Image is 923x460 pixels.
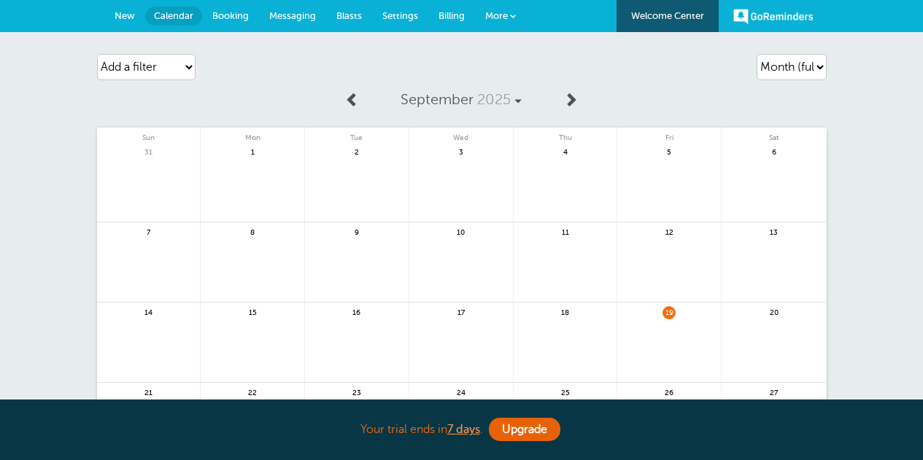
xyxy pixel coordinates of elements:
span: 16 [350,306,363,317]
span: Fri [617,128,721,142]
span: Messaging [269,10,316,21]
a: Calendar [145,7,202,26]
span: 27 [768,386,781,397]
span: Settings [382,10,418,21]
span: Booking [212,10,249,21]
span: Sat [722,128,826,142]
span: Wed [409,128,513,142]
span: 26 [663,386,676,397]
span: New [115,10,135,21]
span: Billing [439,10,465,21]
span: Sun [97,128,201,142]
span: 3 [455,146,468,157]
a: Upgrade [489,418,560,441]
div: Your trial ends in . [97,414,827,445]
span: 21 [142,386,155,397]
span: 7 [142,226,155,237]
span: 25 [559,386,572,397]
span: 18 [559,306,572,317]
span: 24 [455,386,468,397]
span: 19 [663,306,676,317]
span: 9 [350,226,363,237]
span: 11 [559,226,572,237]
span: Thu [514,128,617,142]
span: Mon [201,128,304,142]
span: More [485,10,508,21]
span: 23 [350,386,363,397]
span: 13 [768,226,781,237]
a: September 2025 [367,84,555,116]
span: 10 [455,226,468,237]
span: 12 [663,226,676,237]
span: 8 [246,226,259,237]
span: 5 [663,146,676,157]
span: 15 [246,306,259,317]
span: 17 [455,306,468,317]
span: 14 [142,306,155,317]
span: 20 [768,306,781,317]
iframe: Resource center [865,402,908,445]
span: September [401,91,474,108]
span: 22 [246,386,259,397]
span: 2025 [477,91,511,108]
span: Tue [305,128,409,142]
a: 7 days [447,423,480,436]
span: Blasts [336,10,362,21]
span: 31 [142,146,155,157]
span: 1 [246,146,259,157]
span: 2 [350,146,363,157]
span: Calendar [154,10,193,21]
span: 4 [559,146,572,157]
span: 6 [768,146,781,157]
